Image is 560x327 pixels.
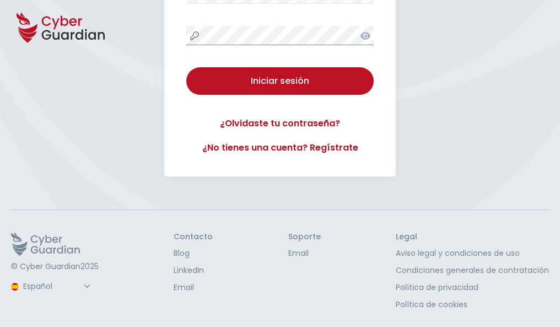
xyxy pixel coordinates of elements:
[11,262,99,272] p: © Cyber Guardian 2025
[186,141,374,154] a: ¿No tienes una cuenta? Regístrate
[186,117,374,130] a: ¿Olvidaste tu contraseña?
[396,299,549,310] a: Política de cookies
[396,248,549,259] a: Aviso legal y condiciones de uso
[174,248,213,259] a: Blog
[396,265,549,276] a: Condiciones generales de contratación
[11,283,19,291] img: region-logo
[174,265,213,276] a: LinkedIn
[174,282,213,293] a: Email
[288,248,321,259] a: Email
[186,67,374,95] button: Iniciar sesión
[396,232,549,242] h3: Legal
[288,232,321,242] h3: Soporte
[174,232,213,242] h3: Contacto
[396,282,549,293] a: Política de privacidad
[195,74,365,88] div: Iniciar sesión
